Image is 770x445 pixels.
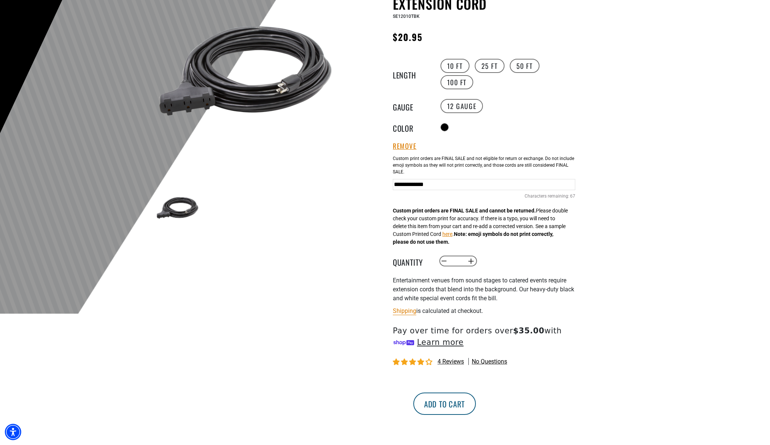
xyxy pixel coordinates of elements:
[510,59,540,73] label: 50 FT
[393,30,423,44] span: $20.95
[393,276,575,303] p: Entertainment venues from sound stages to catered events require extension cords that blend into ...
[393,256,430,266] label: Quantity
[393,231,553,245] strong: Note: emoji symbols do not print correctly, please do not use them.
[440,99,483,113] label: 12 Gauge
[393,122,430,132] legend: Color
[442,230,452,238] button: here
[393,306,575,316] div: is calculated at checkout.
[570,193,575,199] span: 67
[393,14,420,19] span: SE12010TBK
[393,179,575,190] input: Text field
[393,69,430,79] legend: Length
[437,358,464,365] span: 4 reviews
[5,424,21,440] div: Accessibility Menu
[156,186,199,230] img: black
[393,359,434,366] span: 3.75 stars
[440,75,474,89] label: 100 FT
[440,59,470,73] label: 10 FT
[525,193,569,199] span: Characters remaining:
[393,101,430,111] legend: Gauge
[472,358,507,366] span: No questions
[413,393,476,415] button: Add to cart
[393,307,416,314] a: Shipping
[475,59,505,73] label: 25 FT
[393,142,417,150] button: Remove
